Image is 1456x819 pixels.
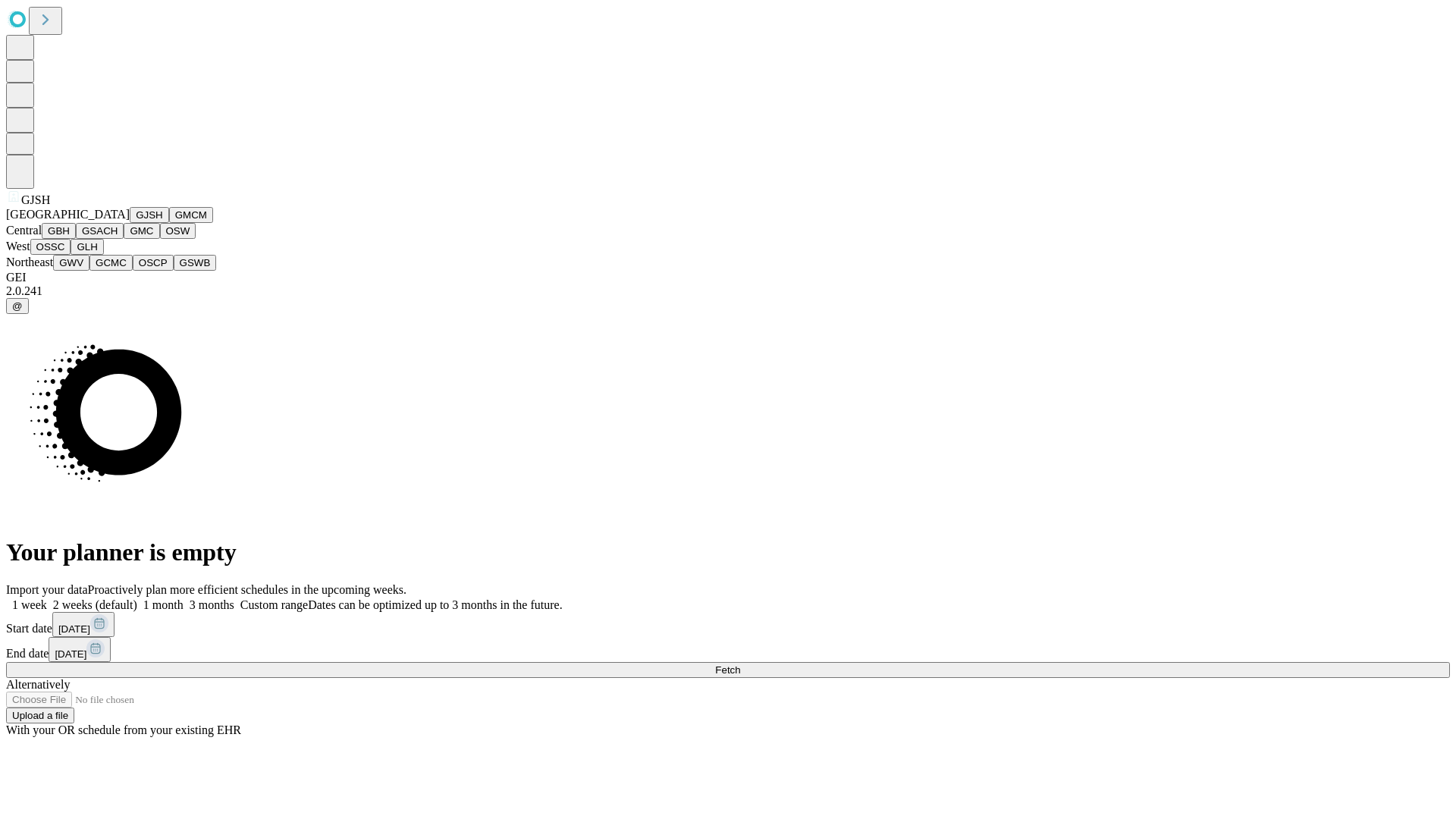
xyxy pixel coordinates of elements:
[6,583,88,596] span: Import your data
[6,723,241,736] span: With your OR schedule from your existing EHR
[89,255,133,271] button: GCMC
[30,239,71,255] button: OSSC
[53,598,137,611] span: 2 weeks (default)
[6,538,1450,566] h1: Your planner is empty
[12,300,23,312] span: @
[6,208,130,221] span: [GEOGRAPHIC_DATA]
[130,207,169,223] button: GJSH
[169,207,213,223] button: GMCM
[190,598,234,611] span: 3 months
[55,648,86,660] span: [DATE]
[6,612,1450,637] div: Start date
[6,637,1450,662] div: End date
[6,284,1450,298] div: 2.0.241
[6,708,74,723] button: Upload a file
[174,255,217,271] button: GSWB
[21,193,50,206] span: GJSH
[53,255,89,271] button: GWV
[133,255,174,271] button: OSCP
[88,583,406,596] span: Proactively plan more efficient schedules in the upcoming weeks.
[12,598,47,611] span: 1 week
[124,223,159,239] button: GMC
[71,239,103,255] button: GLH
[160,223,196,239] button: OSW
[49,637,111,662] button: [DATE]
[240,598,308,611] span: Custom range
[6,224,42,237] span: Central
[42,223,76,239] button: GBH
[6,271,1450,284] div: GEI
[6,678,70,691] span: Alternatively
[58,623,90,635] span: [DATE]
[143,598,184,611] span: 1 month
[6,240,30,253] span: West
[6,256,53,268] span: Northeast
[715,664,740,676] span: Fetch
[6,298,29,314] button: @
[52,612,115,637] button: [DATE]
[308,598,562,611] span: Dates can be optimized up to 3 months in the future.
[76,223,124,239] button: GSACH
[6,662,1450,678] button: Fetch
